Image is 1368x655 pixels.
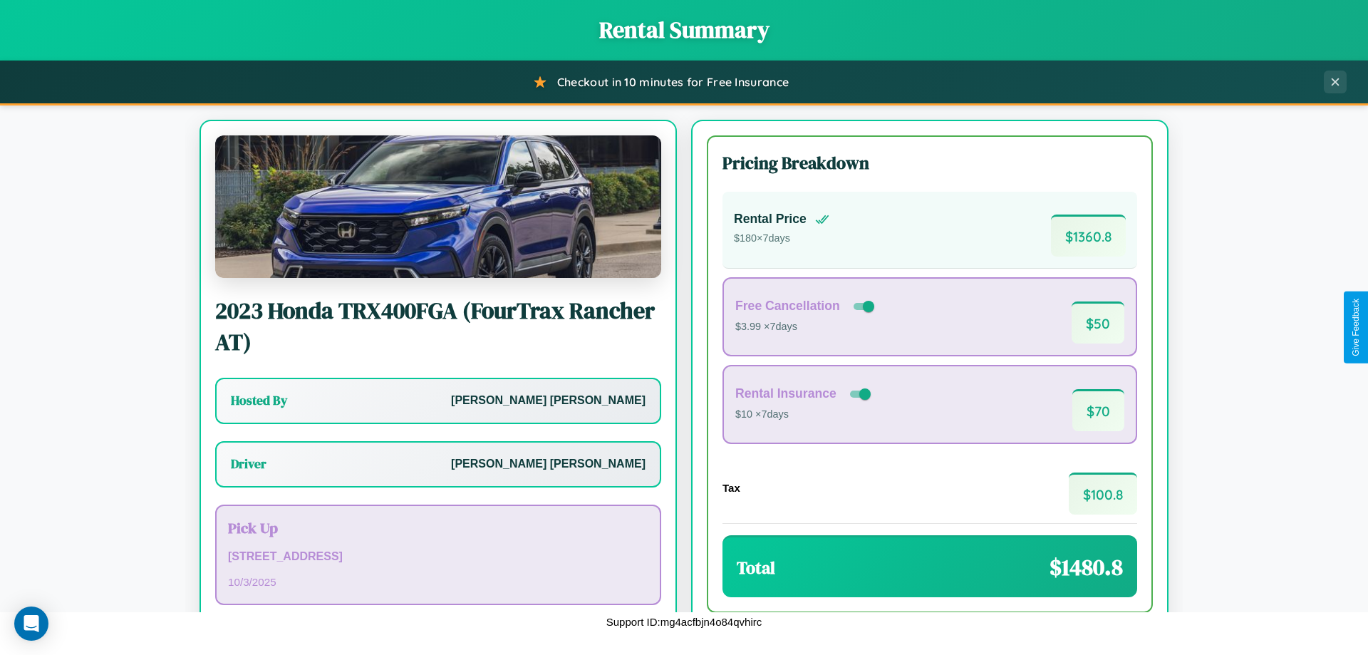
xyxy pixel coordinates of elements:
[228,517,648,538] h3: Pick Up
[722,151,1137,175] h3: Pricing Breakdown
[451,454,646,475] p: [PERSON_NAME] [PERSON_NAME]
[231,455,266,473] h3: Driver
[735,386,836,401] h4: Rental Insurance
[734,212,807,227] h4: Rental Price
[215,295,661,358] h2: 2023 Honda TRX400FGA (FourTrax Rancher AT)
[231,392,287,409] h3: Hosted By
[735,299,840,314] h4: Free Cancellation
[14,14,1354,46] h1: Rental Summary
[737,556,775,579] h3: Total
[451,391,646,411] p: [PERSON_NAME] [PERSON_NAME]
[735,406,874,424] p: $10 × 7 days
[722,482,740,494] h4: Tax
[228,572,648,592] p: 10 / 3 / 2025
[228,547,648,567] p: [STREET_ADDRESS]
[734,229,829,248] p: $ 180 × 7 days
[557,75,789,89] span: Checkout in 10 minutes for Free Insurance
[606,612,762,631] p: Support ID: mg4acfbjn4o84qvhirc
[215,135,661,278] img: Honda TRX400FGA (FourTrax Rancher AT)
[1072,301,1124,344] span: $ 50
[1051,215,1126,257] span: $ 1360.8
[1050,552,1123,583] span: $ 1480.8
[735,318,877,336] p: $3.99 × 7 days
[1351,299,1361,356] div: Give Feedback
[14,607,48,641] div: Open Intercom Messenger
[1069,473,1137,515] span: $ 100.8
[1072,389,1124,431] span: $ 70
